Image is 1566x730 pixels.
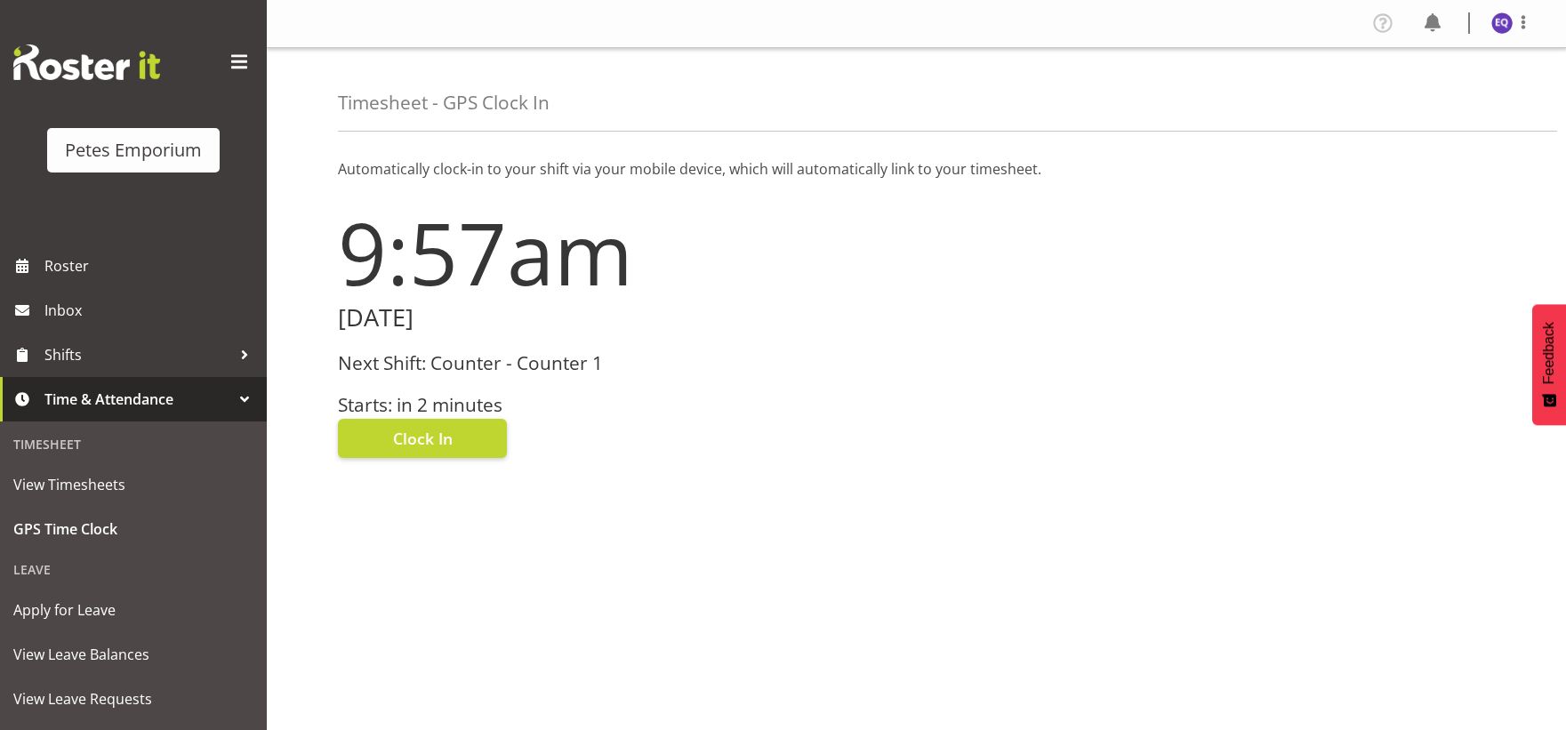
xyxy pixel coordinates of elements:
[4,632,262,677] a: View Leave Balances
[1532,304,1566,425] button: Feedback - Show survey
[13,516,253,542] span: GPS Time Clock
[4,588,262,632] a: Apply for Leave
[1491,12,1513,34] img: esperanza-querido10799.jpg
[1541,322,1557,384] span: Feedback
[44,297,258,324] span: Inbox
[4,507,262,551] a: GPS Time Clock
[65,137,202,164] div: Petes Emporium
[13,686,253,712] span: View Leave Requests
[44,253,258,279] span: Roster
[44,386,231,413] span: Time & Attendance
[13,44,160,80] img: Rosterit website logo
[44,341,231,368] span: Shifts
[4,462,262,507] a: View Timesheets
[4,426,262,462] div: Timesheet
[13,641,253,668] span: View Leave Balances
[338,353,906,373] h3: Next Shift: Counter - Counter 1
[338,395,906,415] h3: Starts: in 2 minutes
[393,427,453,450] span: Clock In
[338,158,1495,180] p: Automatically clock-in to your shift via your mobile device, which will automatically link to you...
[4,551,262,588] div: Leave
[4,677,262,721] a: View Leave Requests
[13,471,253,498] span: View Timesheets
[338,92,550,113] h4: Timesheet - GPS Clock In
[338,419,507,458] button: Clock In
[338,205,906,301] h1: 9:57am
[338,304,906,332] h2: [DATE]
[13,597,253,623] span: Apply for Leave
